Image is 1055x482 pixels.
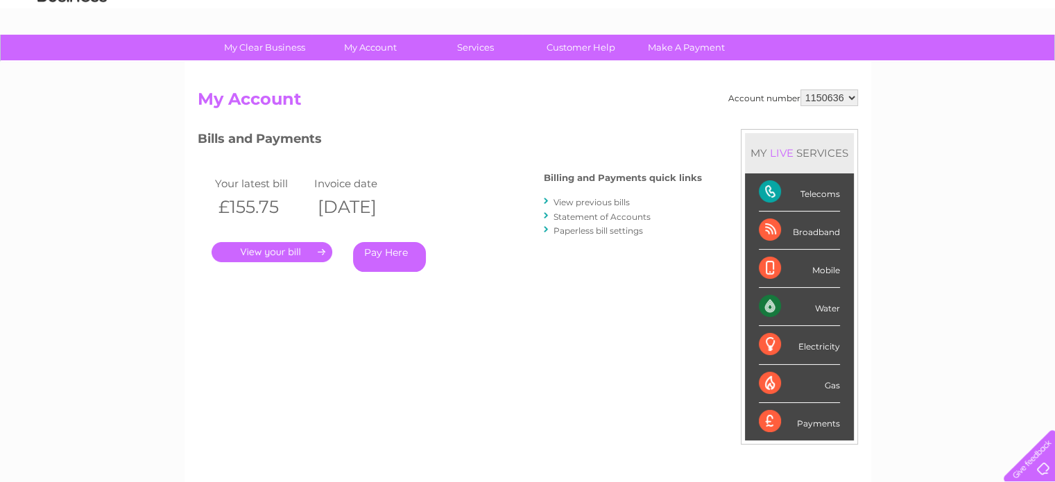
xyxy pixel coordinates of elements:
[418,35,533,60] a: Services
[963,59,997,69] a: Contact
[1009,59,1042,69] a: Log out
[759,326,840,364] div: Electricity
[759,250,840,288] div: Mobile
[37,36,108,78] img: logo.png
[311,174,411,193] td: Invoice date
[759,288,840,326] div: Water
[207,35,322,60] a: My Clear Business
[200,8,856,67] div: Clear Business is a trading name of Verastar Limited (registered in [GEOGRAPHIC_DATA] No. 3667643...
[759,212,840,250] div: Broadband
[811,59,837,69] a: Water
[353,242,426,272] a: Pay Here
[759,173,840,212] div: Telecoms
[524,35,638,60] a: Customer Help
[212,242,332,262] a: .
[212,174,311,193] td: Your latest bill
[794,7,889,24] a: 0333 014 3131
[212,193,311,221] th: £155.75
[934,59,954,69] a: Blog
[759,365,840,403] div: Gas
[311,193,411,221] th: [DATE]
[554,212,651,222] a: Statement of Accounts
[728,89,858,106] div: Account number
[745,133,854,173] div: MY SERVICES
[767,146,796,160] div: LIVE
[846,59,876,69] a: Energy
[884,59,926,69] a: Telecoms
[554,225,643,236] a: Paperless bill settings
[759,403,840,440] div: Payments
[313,35,427,60] a: My Account
[544,173,702,183] h4: Billing and Payments quick links
[198,129,702,153] h3: Bills and Payments
[198,89,858,116] h2: My Account
[629,35,744,60] a: Make A Payment
[554,197,630,207] a: View previous bills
